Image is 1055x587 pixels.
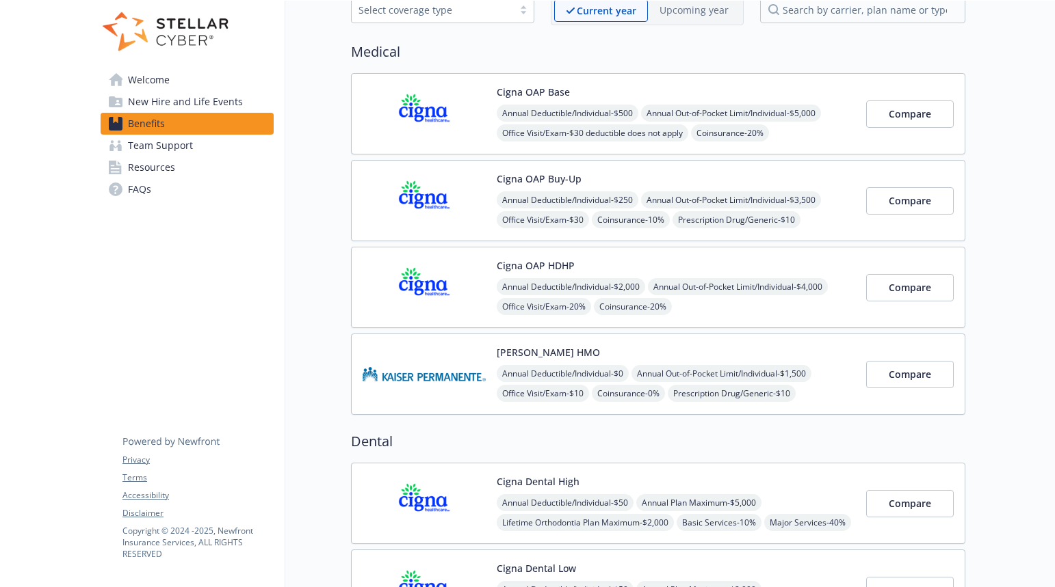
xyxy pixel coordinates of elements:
[359,3,506,17] div: Select coverage type
[128,135,193,156] span: Team Support
[631,365,811,382] span: Annual Out-of-Pocket Limit/Individual - $1,500
[128,178,151,200] span: FAQs
[648,278,828,295] span: Annual Out-of-Pocket Limit/Individual - $4,000
[497,172,582,186] button: Cigna OAP Buy-Up
[497,365,629,382] span: Annual Deductible/Individual - $0
[122,525,273,560] p: Copyright © 2024 - 2025 , Newfront Insurance Services, ALL RIGHTS RESERVED
[128,69,170,91] span: Welcome
[889,281,931,294] span: Compare
[351,431,965,452] h2: Dental
[497,191,638,208] span: Annual Deductible/Individual - $250
[577,3,636,18] p: Current year
[363,474,486,532] img: CIGNA carrier logo
[363,85,486,143] img: CIGNA carrier logo
[889,107,931,120] span: Compare
[128,156,175,178] span: Resources
[497,211,589,228] span: Office Visit/Exam - $30
[122,472,273,484] a: Terms
[363,258,486,316] img: CIGNA carrier logo
[122,507,273,519] a: Disclaimer
[497,561,576,575] button: Cigna Dental Low
[636,494,761,511] span: Annual Plan Maximum - $5,000
[128,113,165,135] span: Benefits
[764,514,851,531] span: Major Services - 40%
[351,42,965,62] h2: Medical
[497,474,579,489] button: Cigna Dental High
[866,361,954,388] button: Compare
[592,211,670,228] span: Coinsurance - 10%
[497,298,591,315] span: Office Visit/Exam - 20%
[691,124,769,141] span: Coinsurance - 20%
[677,514,761,531] span: Basic Services - 10%
[889,497,931,510] span: Compare
[866,274,954,301] button: Compare
[101,69,274,91] a: Welcome
[592,385,665,402] span: Coinsurance - 0%
[122,489,273,502] a: Accessibility
[497,385,589,402] span: Office Visit/Exam - $10
[497,258,575,273] button: Cigna OAP HDHP
[101,135,274,156] a: Team Support
[889,368,931,381] span: Compare
[866,187,954,215] button: Compare
[673,211,800,228] span: Prescription Drug/Generic - $10
[641,105,821,122] span: Annual Out-of-Pocket Limit/Individual - $5,000
[101,113,274,135] a: Benefits
[122,454,273,466] a: Privacy
[497,85,570,99] button: Cigna OAP Base
[641,191,821,208] span: Annual Out-of-Pocket Limit/Individual - $3,500
[660,3,729,17] p: Upcoming year
[497,105,638,122] span: Annual Deductible/Individual - $500
[668,385,796,402] span: Prescription Drug/Generic - $10
[497,514,674,531] span: Lifetime Orthodontia Plan Maximum - $2,000
[101,178,274,200] a: FAQs
[497,124,688,141] span: Office Visit/Exam - $30 deductible does not apply
[128,91,243,113] span: New Hire and Life Events
[101,156,274,178] a: Resources
[497,345,600,359] button: [PERSON_NAME] HMO
[594,298,672,315] span: Coinsurance - 20%
[866,100,954,128] button: Compare
[101,91,274,113] a: New Hire and Life Events
[497,494,634,511] span: Annual Deductible/Individual - $50
[889,194,931,207] span: Compare
[866,490,954,517] button: Compare
[363,172,486,230] img: CIGNA carrier logo
[497,278,645,295] span: Annual Deductible/Individual - $2,000
[363,345,486,403] img: Kaiser Permanente Insurance Company carrier logo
